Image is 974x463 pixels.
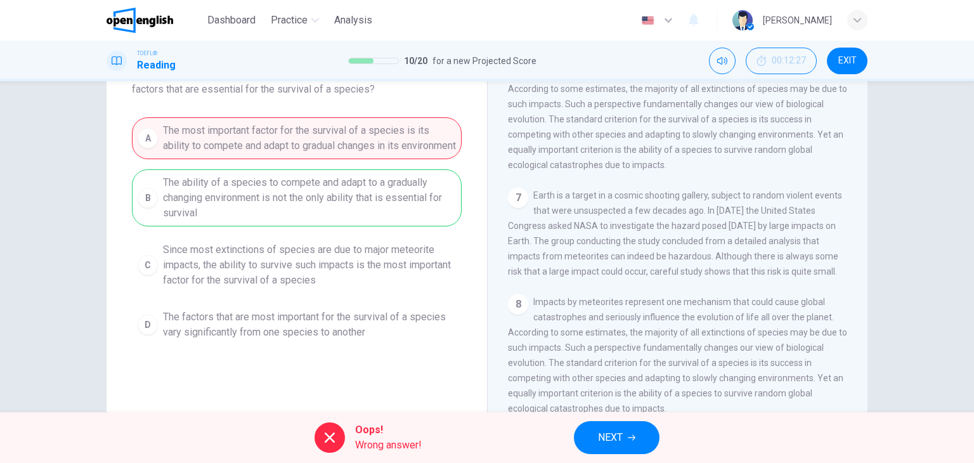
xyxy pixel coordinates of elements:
[137,58,176,73] h1: Reading
[763,13,832,28] div: [PERSON_NAME]
[838,56,857,66] span: EXIT
[508,294,528,315] div: 8
[404,53,427,68] span: 10 / 20
[137,49,157,58] span: TOEFL®
[732,10,753,30] img: Profile picture
[598,429,623,447] span: NEXT
[640,16,656,25] img: en
[266,9,324,32] button: Practice
[827,48,867,74] button: EXIT
[772,56,806,66] span: 00:12:27
[508,190,842,277] span: Earth is a target in a cosmic shooting gallery, subject to random violent events that were unsusp...
[746,48,817,74] button: 00:12:27
[107,8,173,33] img: OpenEnglish logo
[508,297,847,414] span: Impacts by meteorites represent one mechanism that could cause global catastrophes and seriously ...
[107,8,202,33] a: OpenEnglish logo
[355,422,422,438] span: Oops!
[574,421,659,454] button: NEXT
[202,9,261,32] button: Dashboard
[132,67,462,97] span: This paragraph supports which of the following statements about the factors that are essential fo...
[334,13,372,28] span: Analysis
[432,53,536,68] span: for a new Projected Score
[271,13,308,28] span: Practice
[207,13,256,28] span: Dashboard
[355,438,422,453] span: Wrong answer!
[508,188,528,208] div: 7
[709,48,736,74] div: Mute
[746,48,817,74] div: Hide
[329,9,377,32] button: Analysis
